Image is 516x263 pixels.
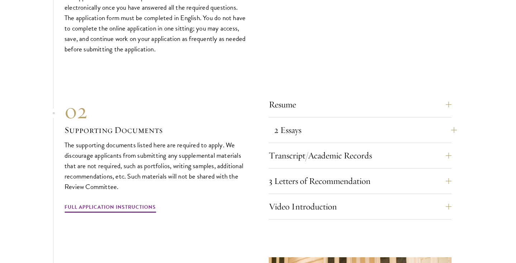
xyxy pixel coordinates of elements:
button: Video Introduction [269,198,451,215]
p: The supporting documents listed here are required to apply. We discourage applicants from submitt... [64,140,247,192]
button: Resume [269,96,451,113]
button: Transcript/Academic Records [269,147,451,164]
div: 02 [64,98,247,124]
button: 3 Letters of Recommendation [269,172,451,190]
h3: Supporting Documents [64,124,247,136]
button: 2 Essays [274,121,457,139]
a: Full Application Instructions [64,203,156,214]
